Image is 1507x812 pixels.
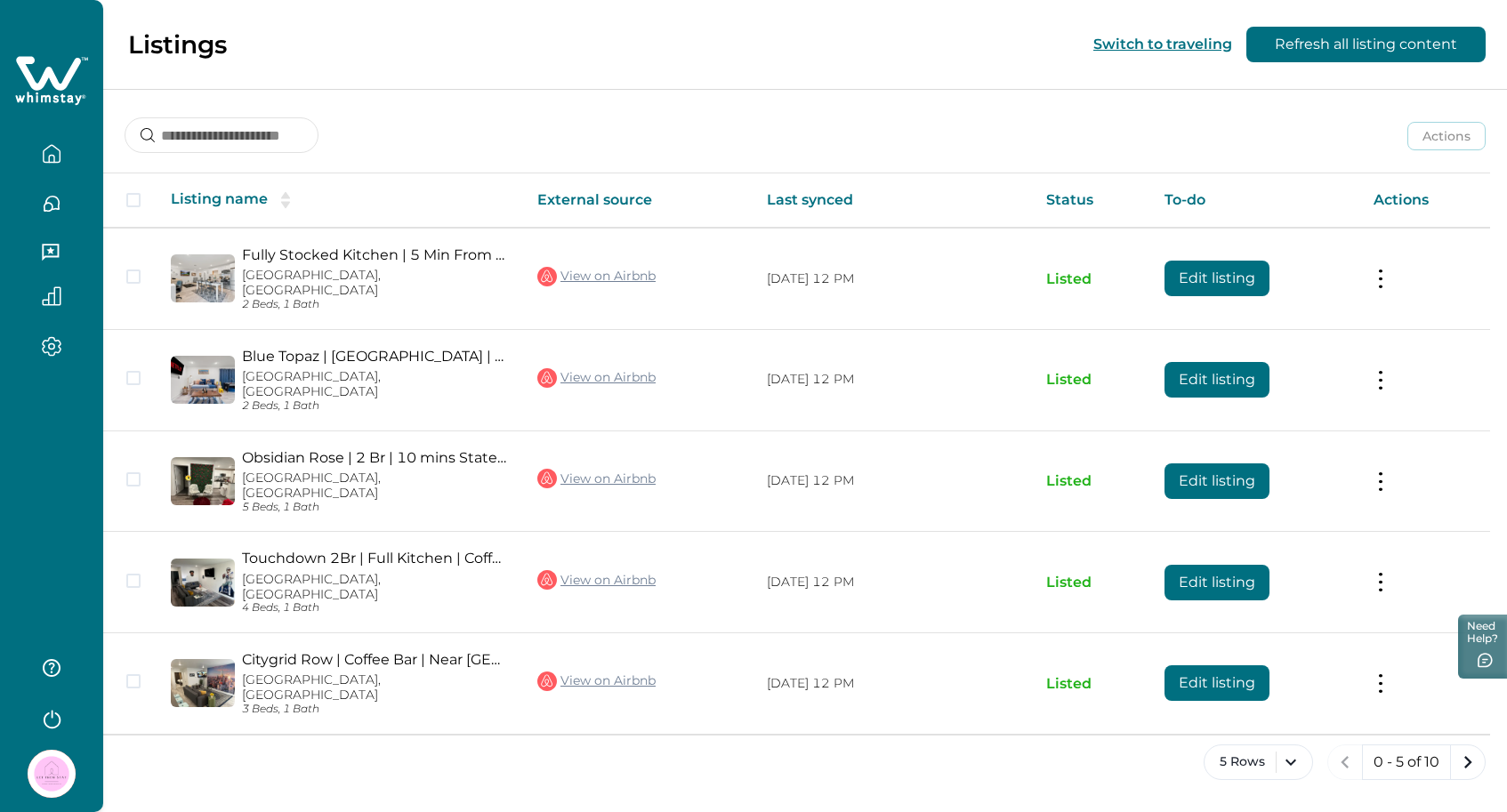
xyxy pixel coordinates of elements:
a: View on Airbnb [537,467,656,490]
p: 4 Beds, 1 Bath [242,601,509,615]
p: [DATE] 12 PM [767,675,1017,693]
a: Touchdown 2Br | Full Kitchen | Coffee Bar [242,550,509,567]
p: Listed [1046,371,1136,389]
p: [GEOGRAPHIC_DATA], [GEOGRAPHIC_DATA] [242,369,509,399]
th: External source [523,173,753,228]
button: Edit listing [1164,463,1269,499]
a: Citygrid Row | Coffee Bar | Near [GEOGRAPHIC_DATA] [242,651,509,668]
p: [DATE] 12 PM [767,270,1017,288]
button: Switch to traveling [1093,36,1232,52]
button: Edit listing [1164,565,1269,600]
button: previous page [1327,744,1363,780]
p: [DATE] 12 PM [767,472,1017,490]
p: 2 Beds, 1 Bath [242,399,509,413]
th: To-do [1150,173,1359,228]
p: [GEOGRAPHIC_DATA], [GEOGRAPHIC_DATA] [242,470,509,501]
button: 0 - 5 of 10 [1362,744,1451,780]
p: [DATE] 12 PM [767,371,1017,389]
button: Actions [1407,122,1486,150]
p: 2 Beds, 1 Bath [242,298,509,311]
button: Edit listing [1164,362,1269,398]
a: Obsidian Rose | 2 Br | 10 mins State Fair [242,449,509,466]
p: [GEOGRAPHIC_DATA], [GEOGRAPHIC_DATA] [242,268,509,298]
button: Edit listing [1164,665,1269,701]
p: Listings [128,29,227,60]
th: Last synced [753,173,1031,228]
img: Whimstay Host [28,750,76,798]
p: [GEOGRAPHIC_DATA], [GEOGRAPHIC_DATA] [242,672,509,703]
a: Fully Stocked Kitchen | 5 Min From State Fair [242,246,509,263]
p: 3 Beds, 1 Bath [242,703,509,716]
img: propertyImage_Blue Topaz | Near Art District | WiFi [171,356,235,404]
button: sorting [268,191,303,209]
img: propertyImage_Citygrid Row | Coffee Bar | Near Deep Ellum [171,659,235,707]
img: propertyImage_Touchdown 2Br | Full Kitchen | Coffee Bar [171,559,235,607]
p: [DATE] 12 PM [767,574,1017,591]
img: propertyImage_Obsidian Rose | 2 Br | 10 mins State Fair [171,457,235,505]
th: Listing name [157,173,523,228]
button: Refresh all listing content [1246,27,1486,62]
a: Blue Topaz | [GEOGRAPHIC_DATA] | WiFi [242,348,509,365]
img: propertyImage_Fully Stocked Kitchen | 5 Min From State Fair [171,254,235,302]
p: 0 - 5 of 10 [1374,753,1439,771]
a: View on Airbnb [537,568,656,591]
a: View on Airbnb [537,670,656,693]
p: Listed [1046,472,1136,490]
a: View on Airbnb [537,366,656,390]
p: [GEOGRAPHIC_DATA], [GEOGRAPHIC_DATA] [242,572,509,602]
th: Actions [1359,173,1490,228]
button: Edit listing [1164,261,1269,296]
p: Listed [1046,270,1136,288]
button: next page [1450,744,1486,780]
p: Listed [1046,675,1136,693]
th: Status [1032,173,1150,228]
a: View on Airbnb [537,265,656,288]
p: Listed [1046,574,1136,591]
button: 5 Rows [1204,744,1313,780]
p: 5 Beds, 1 Bath [242,501,509,514]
